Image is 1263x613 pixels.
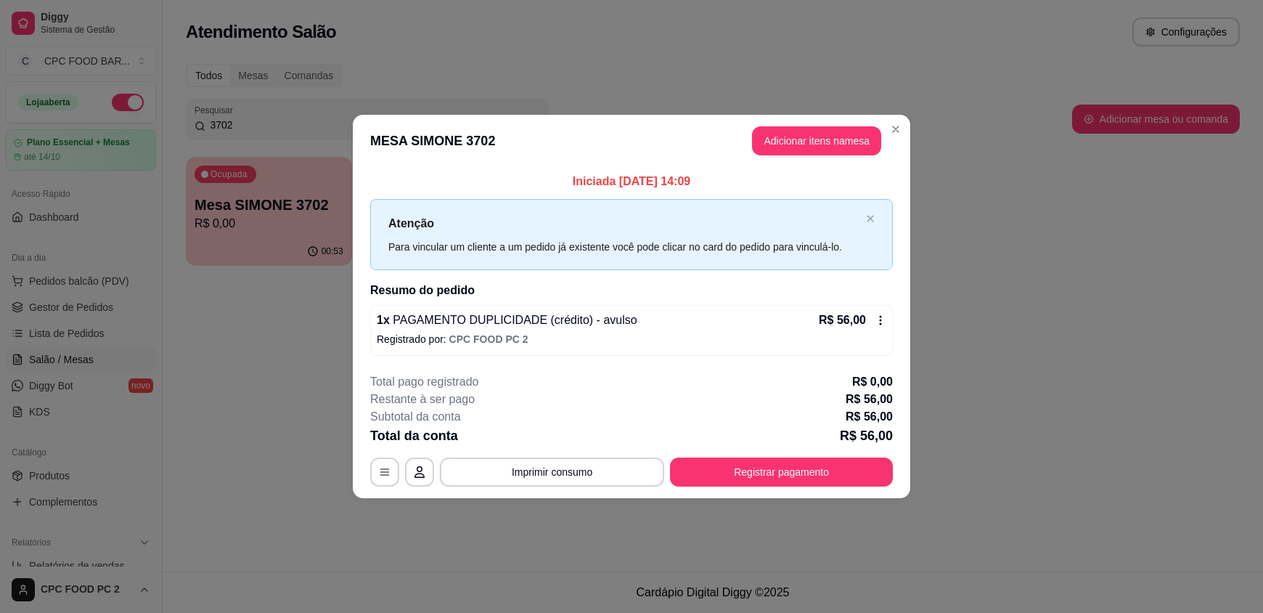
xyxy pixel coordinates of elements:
[370,282,893,299] h2: Resumo do pedido
[866,214,875,224] button: close
[370,391,475,408] p: Restante à ser pago
[388,239,860,255] div: Para vincular um cliente a um pedido já existente você pode clicar no card do pedido para vinculá...
[840,426,893,446] p: R$ 56,00
[440,458,664,487] button: Imprimir consumo
[846,391,893,408] p: R$ 56,00
[852,373,893,391] p: R$ 0,00
[449,333,528,345] span: CPC FOOD PC 2
[353,115,910,167] header: MESA SIMONE 3702
[752,126,881,155] button: Adicionar itens namesa
[884,118,907,141] button: Close
[388,214,860,232] p: Atenção
[377,332,886,346] p: Registrado por:
[370,173,893,190] p: Iniciada [DATE] 14:09
[866,214,875,223] span: close
[670,458,893,487] button: Registrar pagamento
[370,373,478,391] p: Total pago registrado
[370,426,458,446] p: Total da conta
[846,408,893,426] p: R$ 56,00
[377,312,637,329] p: 1 x
[819,312,866,329] p: R$ 56,00
[390,314,637,326] span: PAGAMENTO DUPLICIDADE (crédito) - avulso
[370,408,461,426] p: Subtotal da conta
